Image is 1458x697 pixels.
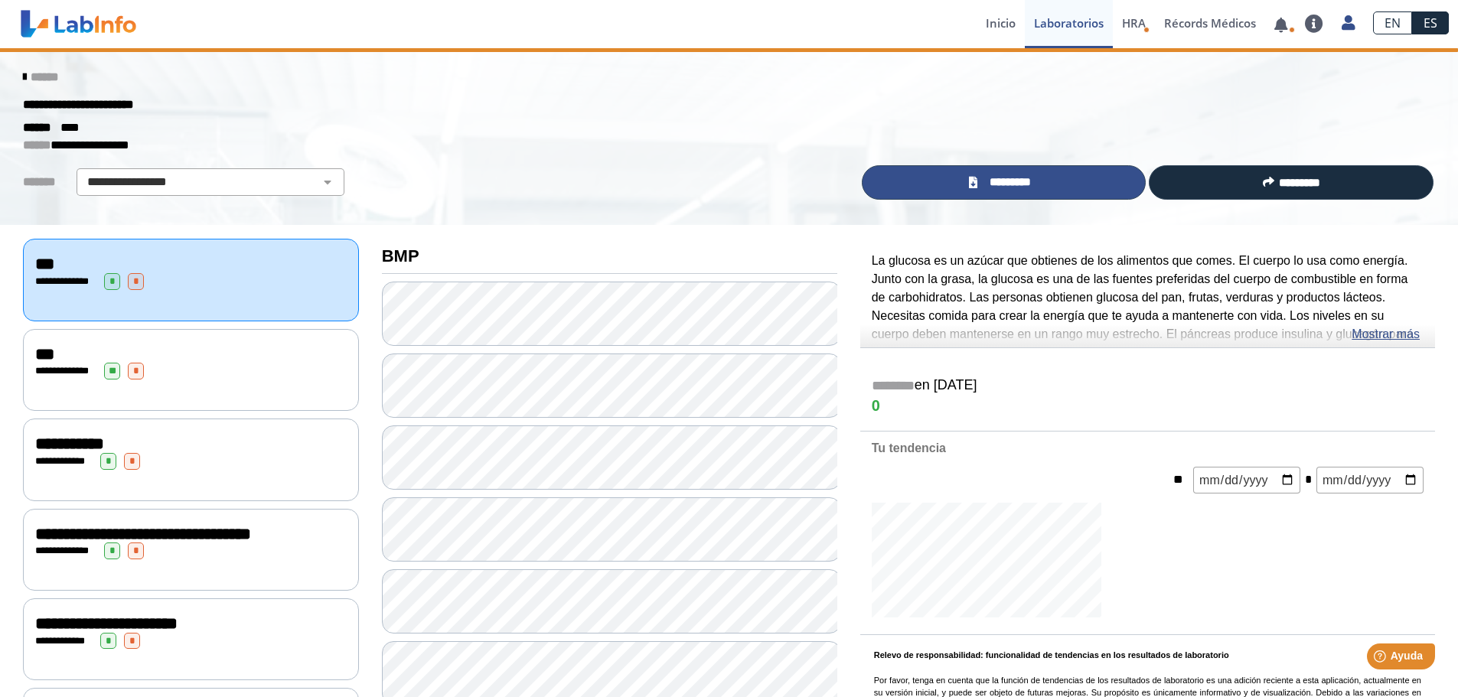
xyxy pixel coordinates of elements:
a: EN [1373,11,1412,34]
iframe: Help widget launcher [1322,637,1441,680]
input: mm/dd/yyyy [1193,467,1300,493]
a: Mostrar más [1352,325,1420,344]
input: mm/dd/yyyy [1316,467,1424,493]
span: HRA [1122,15,1146,31]
b: BMP [382,246,419,265]
b: Tu tendencia [872,441,946,454]
p: La glucosa es un azúcar que obtienes de los alimentos que comes. El cuerpo lo usa como energía. J... [872,252,1424,362]
a: ES [1412,11,1449,34]
h5: en [DATE] [872,377,1424,395]
b: Relevo de responsabilidad: funcionalidad de tendencias en los resultados de laboratorio [874,650,1229,660]
h4: 0 [872,397,1424,415]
